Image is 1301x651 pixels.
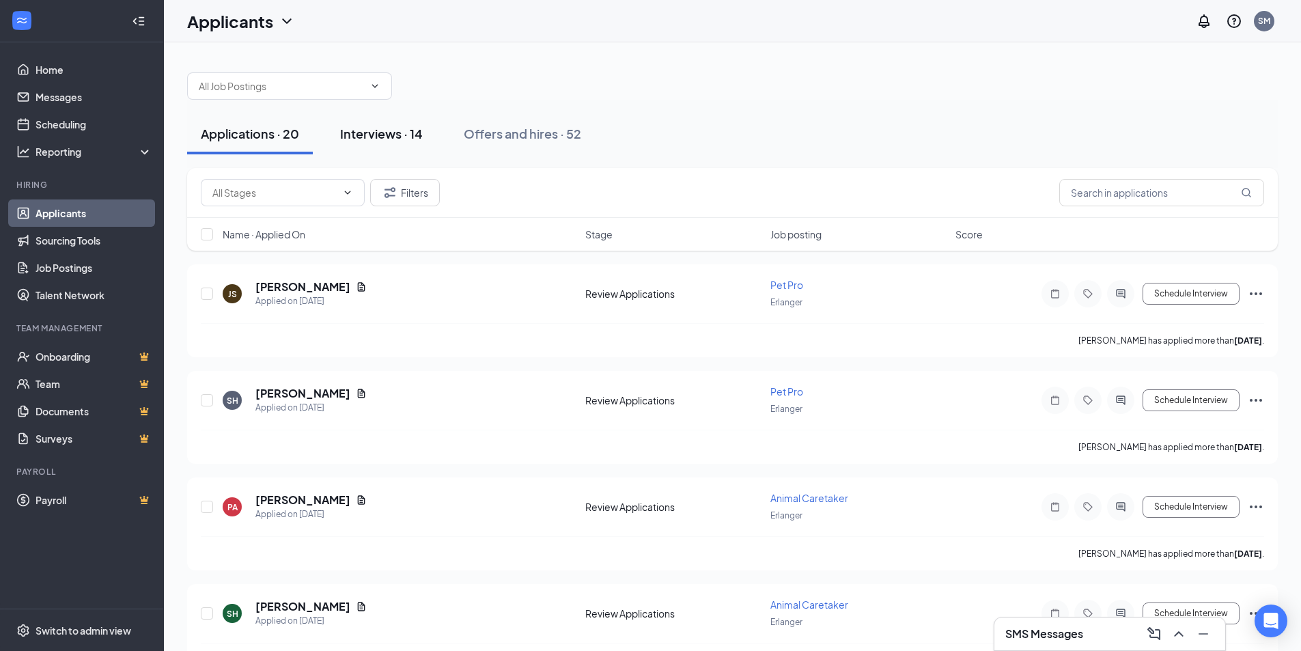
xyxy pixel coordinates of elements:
[36,145,153,158] div: Reporting
[36,370,152,398] a: TeamCrown
[255,493,350,508] h5: [PERSON_NAME]
[1248,605,1264,622] svg: Ellipses
[1248,499,1264,515] svg: Ellipses
[1080,395,1096,406] svg: Tag
[255,294,367,308] div: Applied on [DATE]
[585,500,762,514] div: Review Applications
[770,617,802,627] span: Erlanger
[1234,335,1262,346] b: [DATE]
[1168,623,1190,645] button: ChevronUp
[36,486,152,514] a: PayrollCrown
[201,125,299,142] div: Applications · 20
[16,466,150,477] div: Payroll
[1143,623,1165,645] button: ComposeMessage
[199,79,364,94] input: All Job Postings
[1047,501,1063,512] svg: Note
[1078,335,1264,346] p: [PERSON_NAME] has applied more than .
[770,492,848,504] span: Animal Caretaker
[1192,623,1214,645] button: Minimize
[1143,602,1240,624] button: Schedule Interview
[36,111,152,138] a: Scheduling
[356,495,367,505] svg: Document
[770,385,803,398] span: Pet Pro
[16,179,150,191] div: Hiring
[212,185,337,200] input: All Stages
[369,81,380,92] svg: ChevronDown
[279,13,295,29] svg: ChevronDown
[342,187,353,198] svg: ChevronDown
[36,281,152,309] a: Talent Network
[255,279,350,294] h5: [PERSON_NAME]
[1248,286,1264,302] svg: Ellipses
[36,254,152,281] a: Job Postings
[1113,288,1129,299] svg: ActiveChat
[36,343,152,370] a: OnboardingCrown
[382,184,398,201] svg: Filter
[464,125,581,142] div: Offers and hires · 52
[223,227,305,241] span: Name · Applied On
[1241,187,1252,198] svg: MagnifyingGlass
[585,393,762,407] div: Review Applications
[16,322,150,334] div: Team Management
[1234,549,1262,559] b: [DATE]
[36,398,152,425] a: DocumentsCrown
[227,395,238,406] div: SH
[1059,179,1264,206] input: Search in applications
[585,287,762,301] div: Review Applications
[1226,13,1242,29] svg: QuestionInfo
[1078,441,1264,453] p: [PERSON_NAME] has applied more than .
[356,601,367,612] svg: Document
[1113,501,1129,512] svg: ActiveChat
[1248,392,1264,408] svg: Ellipses
[187,10,273,33] h1: Applicants
[770,227,822,241] span: Job posting
[1258,15,1270,27] div: SM
[585,227,613,241] span: Stage
[1255,605,1287,637] div: Open Intercom Messenger
[1005,626,1083,641] h3: SMS Messages
[1113,395,1129,406] svg: ActiveChat
[132,14,145,28] svg: Collapse
[16,145,30,158] svg: Analysis
[227,608,238,620] div: SH
[1078,548,1264,559] p: [PERSON_NAME] has applied more than .
[36,227,152,254] a: Sourcing Tools
[36,624,131,637] div: Switch to admin view
[770,510,802,521] span: Erlanger
[356,281,367,292] svg: Document
[770,598,848,611] span: Animal Caretaker
[255,614,367,628] div: Applied on [DATE]
[1047,395,1063,406] svg: Note
[255,508,367,521] div: Applied on [DATE]
[770,297,802,307] span: Erlanger
[36,425,152,452] a: SurveysCrown
[955,227,983,241] span: Score
[1080,288,1096,299] svg: Tag
[770,279,803,291] span: Pet Pro
[585,607,762,620] div: Review Applications
[356,388,367,399] svg: Document
[1143,389,1240,411] button: Schedule Interview
[770,404,802,414] span: Erlanger
[227,501,238,513] div: PA
[36,199,152,227] a: Applicants
[36,83,152,111] a: Messages
[1080,501,1096,512] svg: Tag
[1047,288,1063,299] svg: Note
[370,179,440,206] button: Filter Filters
[1196,13,1212,29] svg: Notifications
[1143,496,1240,518] button: Schedule Interview
[1047,608,1063,619] svg: Note
[255,599,350,614] h5: [PERSON_NAME]
[228,288,237,300] div: JS
[16,624,30,637] svg: Settings
[1234,442,1262,452] b: [DATE]
[1080,608,1096,619] svg: Tag
[1195,626,1212,642] svg: Minimize
[1146,626,1162,642] svg: ComposeMessage
[1143,283,1240,305] button: Schedule Interview
[255,386,350,401] h5: [PERSON_NAME]
[15,14,29,27] svg: WorkstreamLogo
[1113,608,1129,619] svg: ActiveChat
[255,401,367,415] div: Applied on [DATE]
